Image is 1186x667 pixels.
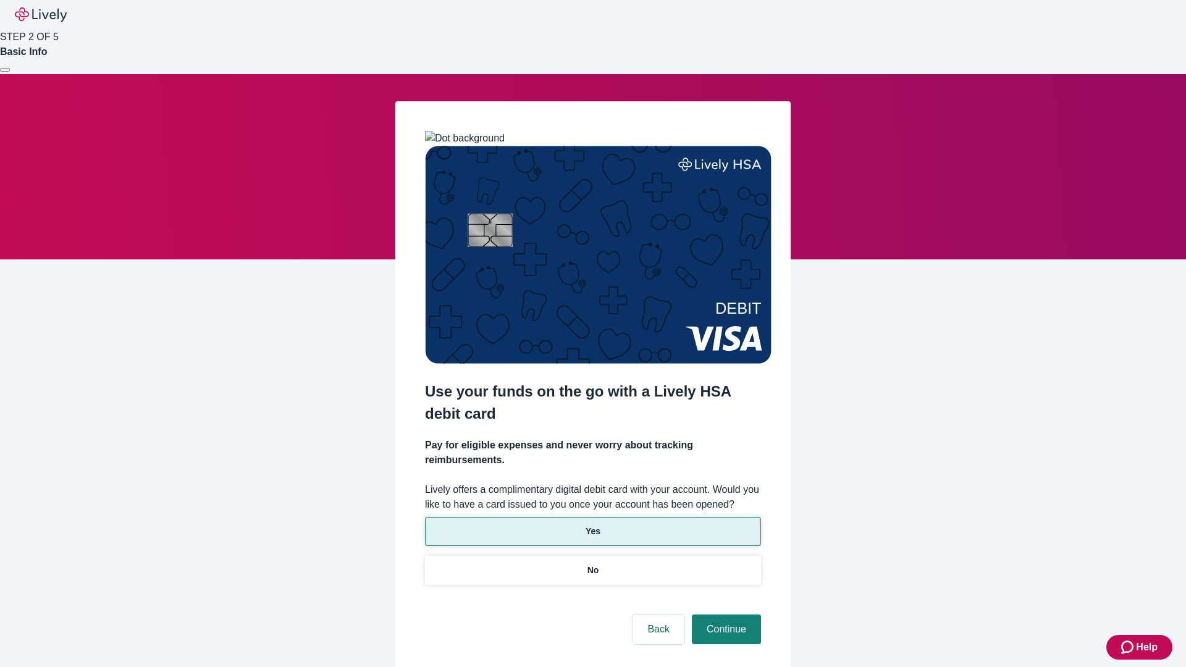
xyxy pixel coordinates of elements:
[425,482,761,512] label: Lively offers a complimentary digital debit card with your account. Would you like to have a card...
[425,131,505,146] img: Dot background
[1136,640,1158,655] span: Help
[1121,640,1136,655] svg: Zendesk support icon
[633,615,684,644] button: Back
[425,517,761,546] button: Yes
[425,380,761,425] h2: Use your funds on the go with a Lively HSA debit card
[1106,635,1172,660] button: Zendesk support iconHelp
[425,556,761,585] button: No
[587,564,599,577] p: No
[425,146,772,364] img: Debit card
[425,438,761,468] h4: Pay for eligible expenses and never worry about tracking reimbursements.
[586,525,600,538] p: Yes
[15,7,67,22] img: Lively
[692,615,761,644] button: Continue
